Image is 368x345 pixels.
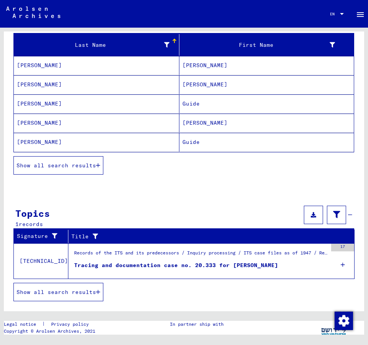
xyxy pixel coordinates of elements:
mat-cell: [PERSON_NAME] [179,114,354,132]
div: Last Name [17,39,179,51]
img: Arolsen_neg.svg [6,7,60,18]
mat-cell: [PERSON_NAME] [14,56,179,75]
button: Toggle sidenav [353,6,368,21]
div: First Name [182,41,335,49]
div: Title [71,233,339,241]
mat-icon: Side nav toggle icon [356,10,365,19]
div: First Name [182,39,345,51]
a: Legal notice [4,321,42,328]
span: Show all search results [17,289,96,295]
mat-cell: [PERSON_NAME] [14,75,179,94]
span: records [19,221,43,228]
div: Change consent [334,311,353,330]
mat-cell: [PERSON_NAME] [179,75,354,94]
div: Tracing and documentation case no. 20.333 for [PERSON_NAME] [74,261,278,269]
a: Privacy policy [45,321,98,328]
mat-header-cell: Last Name [14,34,179,56]
img: yv_logo.png [320,321,348,340]
span: EN [330,12,338,16]
span: records [22,25,46,32]
div: Title [71,230,347,243]
td: [TECHNICAL_ID] [14,243,68,279]
p: Copyright © Arolsen Archives, 2021 [4,328,98,335]
mat-cell: [PERSON_NAME] [14,94,179,113]
span: 23 [15,25,22,32]
p: In partner ship with [170,321,224,328]
mat-cell: [PERSON_NAME] [179,56,354,75]
mat-cell: Guide [179,133,354,152]
div: | [4,321,98,328]
mat-cell: Guide [179,94,354,113]
mat-cell: [PERSON_NAME] [14,133,179,152]
div: Signature [17,230,70,243]
button: Show all search results [13,156,103,175]
span: 1 [15,221,19,228]
button: Show all search results [13,283,103,301]
div: Topics [15,206,50,220]
mat-header-cell: First Name [179,34,354,56]
img: Change consent [335,312,353,330]
div: Signature [17,232,62,240]
span: Show all search results [17,162,96,169]
mat-cell: [PERSON_NAME] [14,114,179,132]
div: Last Name [17,41,169,49]
div: Records of the ITS and its predecessors / Inquiry processing / ITS case files as of 1947 / Reposi... [74,249,327,260]
div: 17 [331,244,354,251]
